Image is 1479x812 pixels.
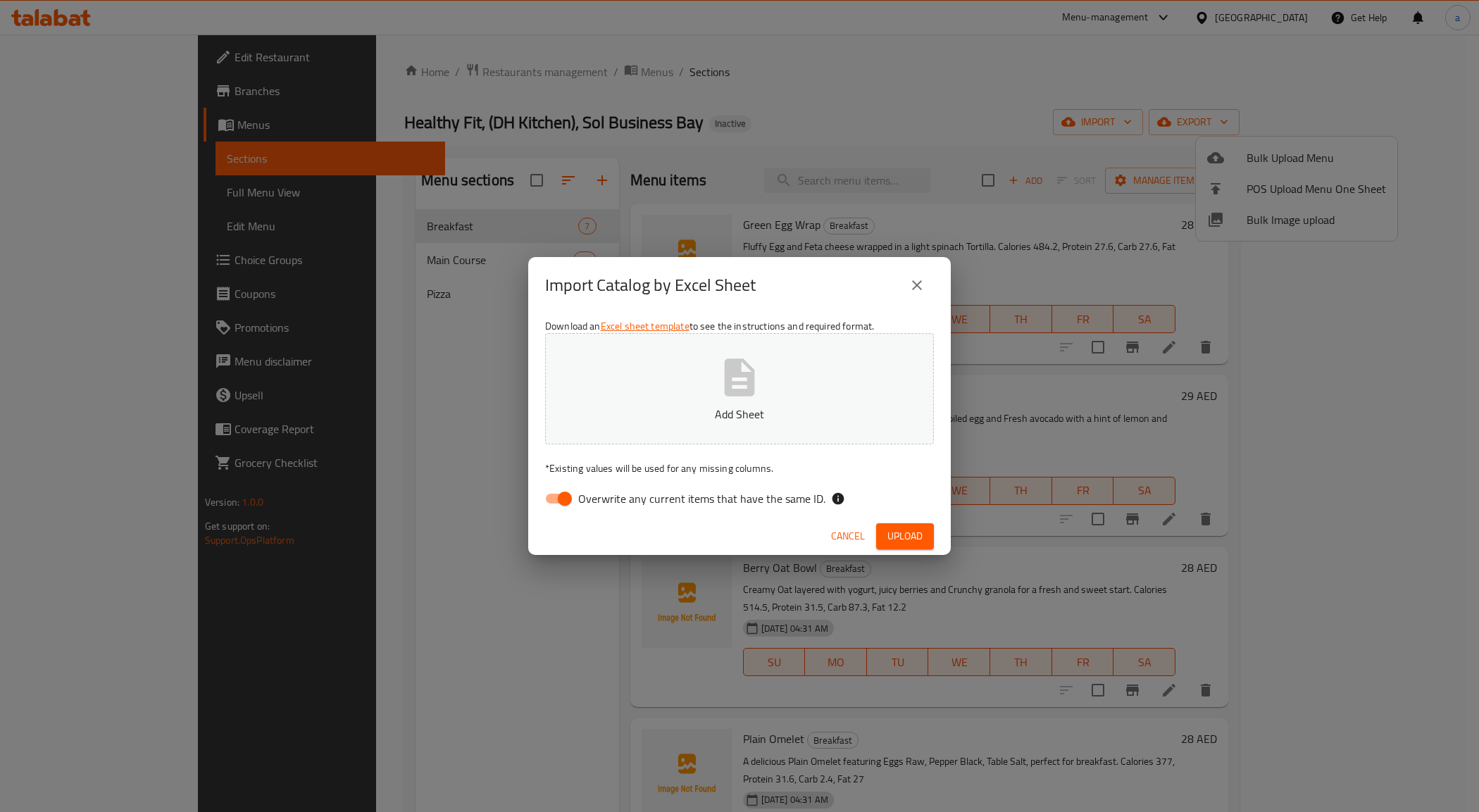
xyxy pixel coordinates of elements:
[831,527,865,545] span: Cancel
[545,461,934,475] p: Existing values will be used for any missing columns.
[545,274,756,296] h2: Import Catalog by Excel Sheet
[528,313,951,518] div: Download an to see the instructions and required format.
[601,317,689,335] a: Excel sheet template
[900,268,934,302] button: close
[825,523,870,549] button: Cancel
[876,523,934,549] button: Upload
[887,527,923,545] span: Upload
[578,490,825,507] span: Overwrite any current items that have the same ID.
[545,333,934,444] button: Add Sheet
[567,406,912,423] p: Add Sheet
[831,492,845,506] svg: If the overwrite option isn't selected, then the items that match an existing ID will be ignored ...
